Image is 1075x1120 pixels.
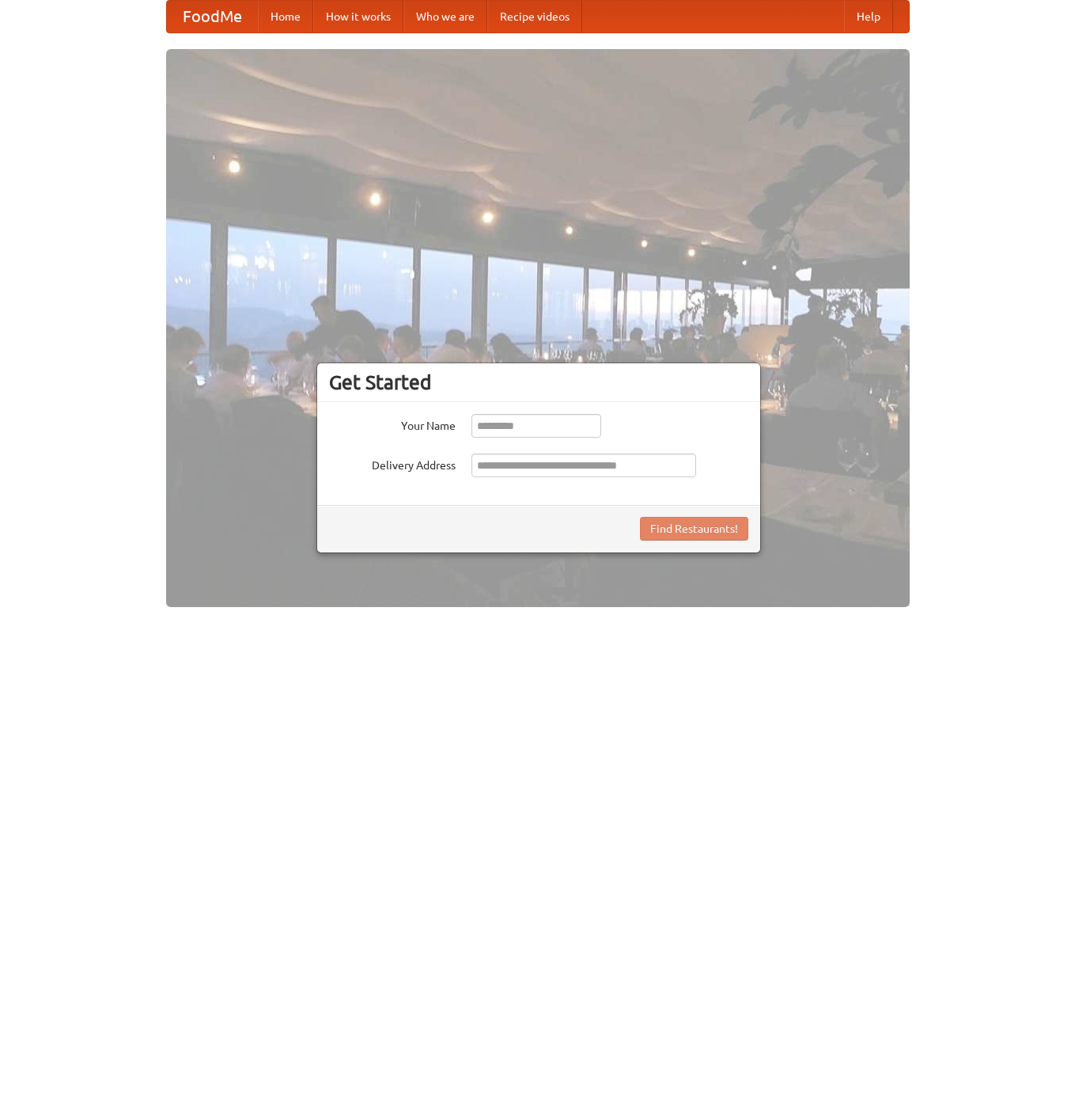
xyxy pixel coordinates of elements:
[258,1,313,32] a: Home
[313,1,403,32] a: How it works
[167,1,258,32] a: FoodMe
[329,454,456,473] label: Delivery Address
[403,1,487,32] a: Who we are
[487,1,582,32] a: Recipe videos
[640,517,748,541] button: Find Restaurants!
[844,1,893,32] a: Help
[329,370,748,394] h3: Get Started
[329,414,456,434] label: Your Name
